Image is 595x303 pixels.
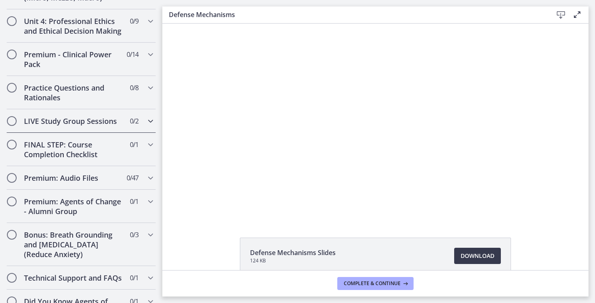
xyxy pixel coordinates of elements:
[24,197,123,216] h2: Premium: Agents of Change - Alumni Group
[127,50,138,59] span: 0 / 14
[24,83,123,102] h2: Practice Questions and Rationales
[24,16,123,36] h2: Unit 4: Professional Ethics and Ethical Decision Making
[344,280,401,287] span: Complete & continue
[130,116,138,126] span: 0 / 2
[130,230,138,240] span: 0 / 3
[162,24,589,219] iframe: Video Lesson
[24,230,123,259] h2: Bonus: Breath Grounding and [MEDICAL_DATA] (Reduce Anxiety)
[24,116,123,126] h2: LIVE Study Group Sessions
[24,50,123,69] h2: Premium - Clinical Power Pack
[127,173,138,183] span: 0 / 47
[24,140,123,159] h2: FINAL STEP: Course Completion Checklist
[130,273,138,283] span: 0 / 1
[130,16,138,26] span: 0 / 9
[337,277,414,290] button: Complete & continue
[169,10,540,19] h3: Defense Mechanisms
[250,248,336,258] span: Defense Mechanisms Slides
[130,83,138,93] span: 0 / 8
[250,258,336,264] span: 124 KB
[461,251,494,261] span: Download
[24,273,123,283] h2: Technical Support and FAQs
[130,140,138,149] span: 0 / 1
[24,173,123,183] h2: Premium: Audio Files
[454,248,501,264] a: Download
[130,197,138,206] span: 0 / 1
